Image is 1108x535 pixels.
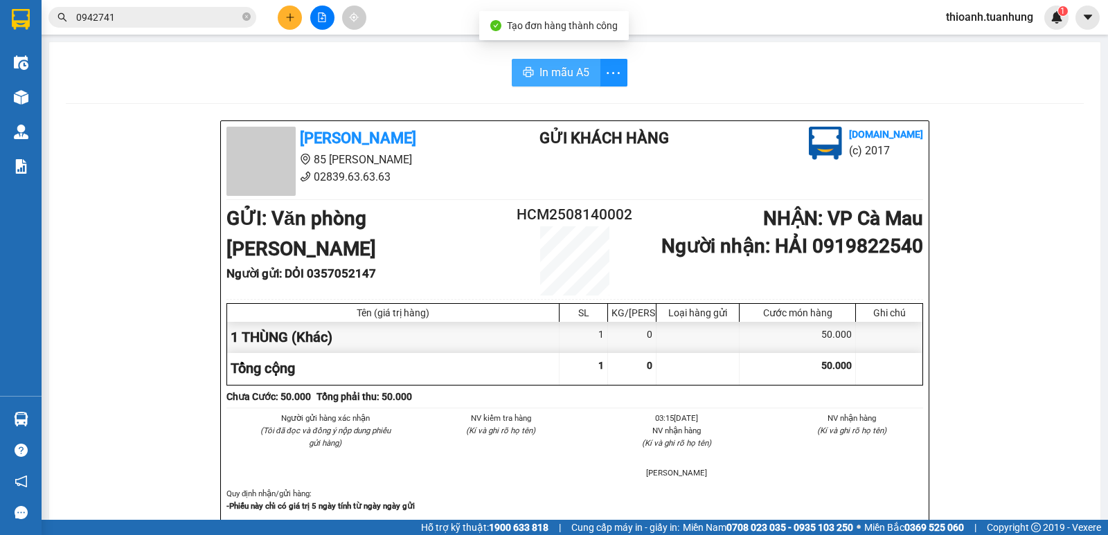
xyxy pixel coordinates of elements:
img: icon-new-feature [1051,11,1063,24]
b: Chưa Cước : 50.000 [226,391,311,402]
button: more [600,59,627,87]
span: thioanh.tuanhung [935,8,1044,26]
strong: 0708 023 035 - 0935 103 250 [726,522,853,533]
button: aim [342,6,366,30]
b: Gửi khách hàng [539,129,669,147]
span: environment [300,154,311,165]
b: GỬI : Văn phòng [PERSON_NAME] [226,207,376,260]
b: [DOMAIN_NAME] [849,129,923,140]
span: 1 [598,360,604,371]
img: logo.jpg [809,127,842,160]
span: Hỗ trợ kỹ thuật: [421,520,548,535]
div: 1 THÙNG (Khác) [227,322,560,353]
i: (Kí và ghi rõ họ tên) [817,426,886,435]
span: Miền Bắc [864,520,964,535]
span: phone [300,171,311,182]
span: ⚪️ [857,525,861,530]
img: logo-vxr [12,9,30,30]
span: 0 [647,360,652,371]
span: caret-down [1082,11,1094,24]
h2: HCM2508140002 [517,203,633,226]
i: (Tôi đã đọc và đồng ý nộp dung phiếu gửi hàng) [260,426,391,448]
li: 03:15[DATE] [605,412,748,424]
span: file-add [317,12,327,22]
b: Tổng phải thu: 50.000 [316,391,412,402]
button: plus [278,6,302,30]
span: plus [285,12,295,22]
span: environment [80,33,91,44]
div: KG/[PERSON_NAME] [611,307,652,318]
li: 02839.63.63.63 [226,168,484,185]
button: caret-down [1075,6,1100,30]
span: Tổng cộng [231,360,295,377]
img: warehouse-icon [14,90,28,105]
li: 85 [PERSON_NAME] [226,151,484,168]
strong: 1900 633 818 [489,522,548,533]
b: [PERSON_NAME] [300,129,416,147]
span: close-circle [242,11,251,24]
b: GỬI : Văn phòng [PERSON_NAME] [6,87,156,140]
span: copyright [1031,523,1041,532]
span: phone [80,51,91,62]
button: file-add [310,6,334,30]
span: close-circle [242,12,251,21]
li: 02839.63.63.63 [6,48,264,65]
li: [PERSON_NAME] [605,466,748,479]
div: 50.000 [740,322,856,353]
span: more [600,64,627,82]
i: (Kí và ghi rõ họ tên) [466,426,535,435]
div: Ghi chú [859,307,919,318]
div: Cước món hàng [743,307,852,318]
span: | [974,520,976,535]
div: SL [563,307,604,318]
span: 1 [1060,6,1065,16]
span: check-circle [490,20,501,31]
b: [PERSON_NAME] [80,9,196,26]
span: In mẫu A5 [539,64,589,81]
span: notification [15,475,28,488]
li: NV nhận hàng [605,424,748,437]
span: question-circle [15,444,28,457]
li: 85 [PERSON_NAME] [6,30,264,48]
img: solution-icon [14,159,28,174]
span: message [15,506,28,519]
li: NV kiểm tra hàng [430,412,573,424]
span: printer [523,66,534,80]
b: Người nhận : HẢI 0919822540 [661,235,923,257]
div: Loại hàng gửi [660,307,735,318]
span: Cung cấp máy in - giấy in: [571,520,679,535]
span: 50.000 [821,360,852,371]
b: NHẬN : VP Cà Mau [763,207,923,230]
img: warehouse-icon [14,412,28,426]
strong: 0369 525 060 [904,522,964,533]
img: warehouse-icon [14,125,28,139]
sup: 1 [1058,6,1068,16]
button: printerIn mẫu A5 [512,59,600,87]
span: search [57,12,67,22]
span: aim [349,12,359,22]
li: NV nhận hàng [781,412,924,424]
li: Người gửi hàng xác nhận [254,412,397,424]
span: Miền Nam [683,520,853,535]
span: | [559,520,561,535]
b: Người gửi : DỎI 0357052147 [226,266,376,280]
input: Tìm tên, số ĐT hoặc mã đơn [76,10,240,25]
div: 1 [560,322,608,353]
strong: -Phiếu này chỉ có giá trị 5 ngày tính từ ngày ngày gửi [226,501,415,511]
div: 0 [608,322,656,353]
img: warehouse-icon [14,55,28,70]
i: (Kí và ghi rõ họ tên) [642,438,711,448]
li: (c) 2017 [849,142,923,159]
div: Tên (giá trị hàng) [231,307,555,318]
span: Tạo đơn hàng thành công [507,20,618,31]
